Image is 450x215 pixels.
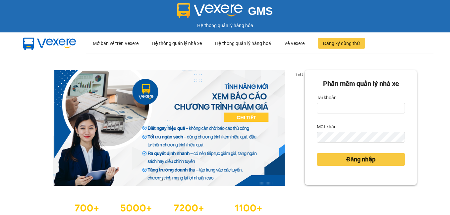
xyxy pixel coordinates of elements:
label: Tài khoản [317,92,337,103]
li: slide item 2 [168,178,170,181]
div: Hệ thống quản lý hàng hoá [215,33,271,54]
button: previous slide / item [33,70,42,186]
div: Hệ thống quản lý nhà xe [152,33,202,54]
button: next slide / item [296,70,305,186]
p: 1 of 3 [293,70,305,79]
span: GMS [248,5,273,17]
li: slide item 3 [176,178,178,181]
span: Đăng nhập [346,155,375,164]
input: Tài khoản [317,103,405,113]
li: slide item 1 [160,178,162,181]
img: logo 2 [177,3,243,18]
div: Phần mềm quản lý nhà xe [317,79,405,89]
button: Đăng nhập [317,153,405,166]
div: Về Vexere [284,33,305,54]
div: Mở bán vé trên Vexere [93,33,139,54]
button: Đăng ký dùng thử [318,38,365,49]
div: Hệ thống quản lý hàng hóa [2,22,448,29]
a: GMS [177,10,273,15]
label: Mật khẩu [317,121,337,132]
img: mbUUG5Q.png [17,32,83,54]
input: Mật khẩu [317,132,405,143]
span: Đăng ký dùng thử [323,40,360,47]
